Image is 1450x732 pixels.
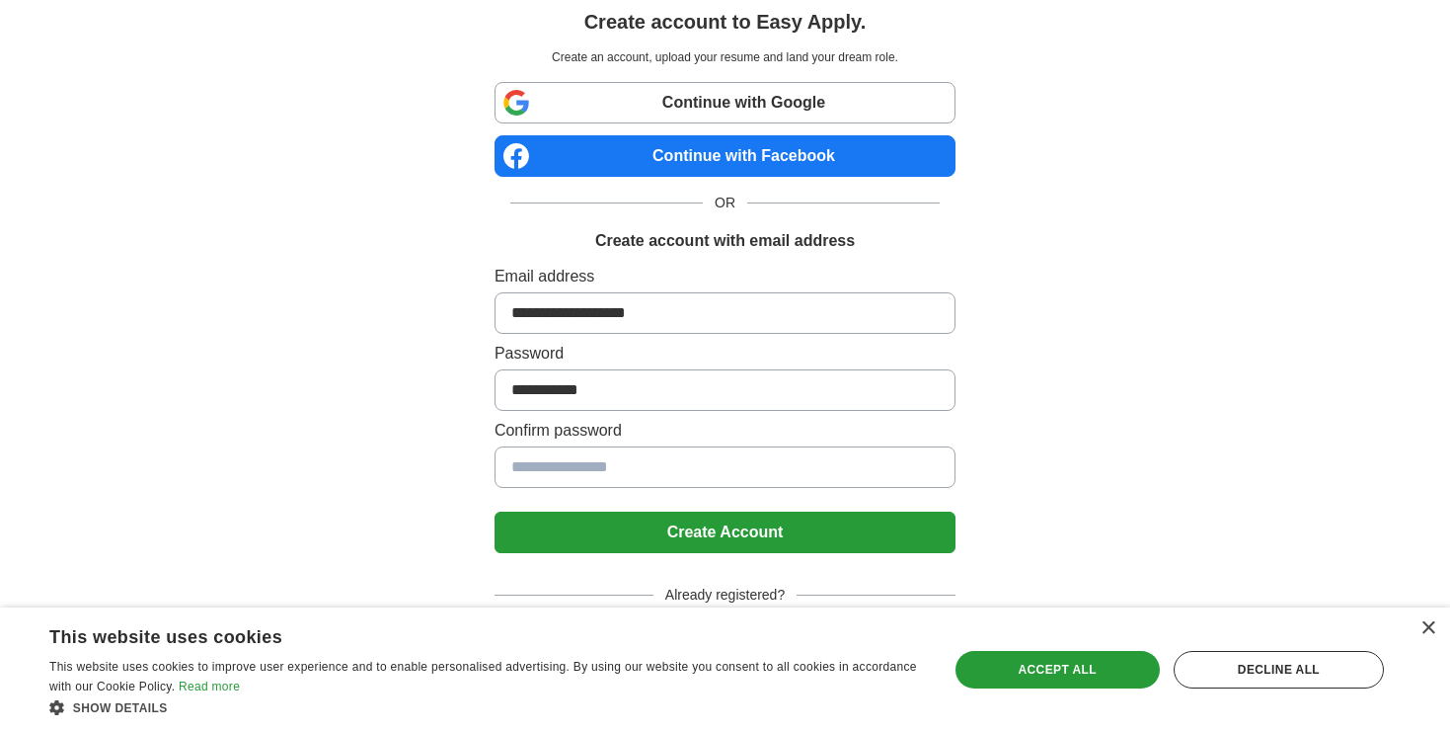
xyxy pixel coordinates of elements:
[49,697,921,717] div: Show details
[495,512,955,553] button: Create Account
[1174,651,1384,689] div: Decline all
[955,651,1160,689] div: Accept all
[498,48,952,66] p: Create an account, upload your resume and land your dream role.
[653,585,797,606] span: Already registered?
[49,619,872,649] div: This website uses cookies
[495,135,955,177] a: Continue with Facebook
[495,419,955,443] label: Confirm password
[495,82,955,123] a: Continue with Google
[49,660,917,693] span: This website uses cookies to improve user experience and to enable personalised advertising. By u...
[495,265,955,288] label: Email address
[703,193,747,213] span: OR
[1420,621,1435,636] div: Close
[495,342,955,366] label: Password
[584,7,867,37] h1: Create account to Easy Apply.
[179,680,240,693] a: Read more, opens a new window
[595,229,855,253] h1: Create account with email address
[73,701,168,715] span: Show details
